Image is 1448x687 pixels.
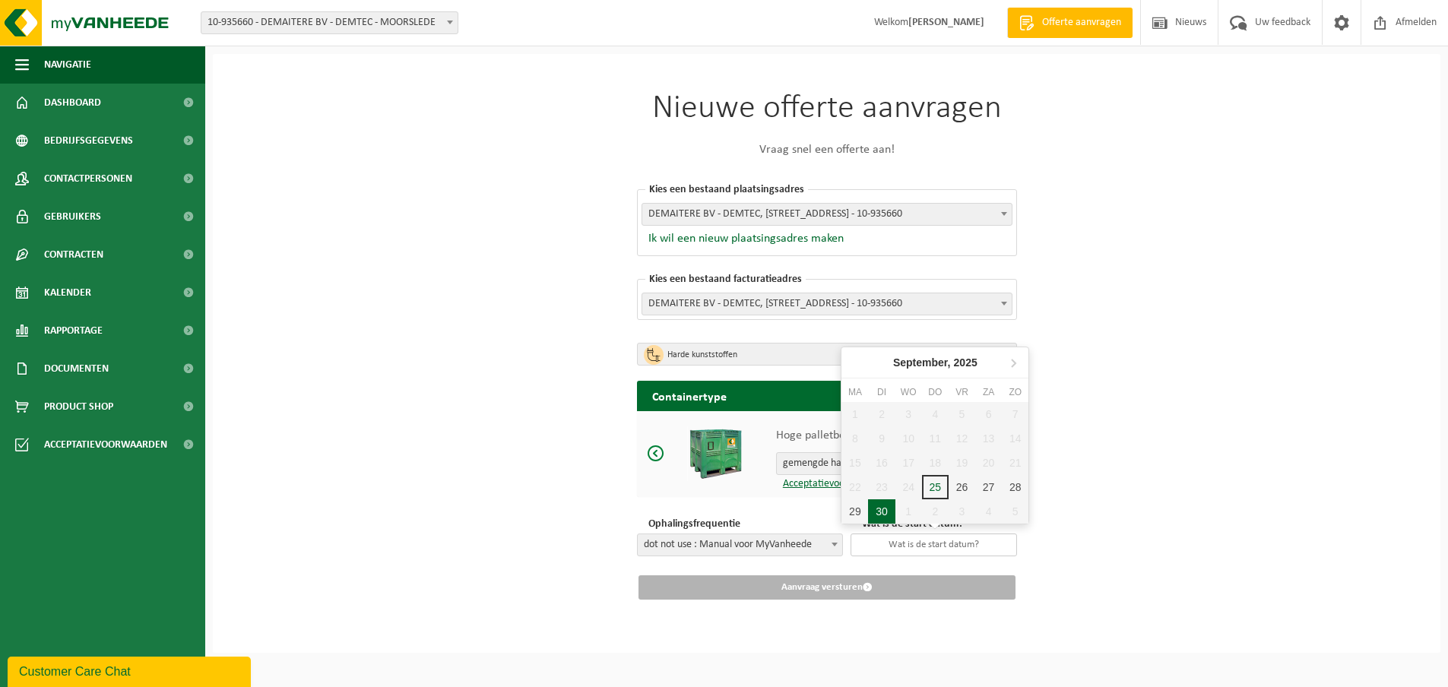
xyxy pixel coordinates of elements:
span: Gebruikers [44,198,101,236]
span: Contactpersonen [44,160,132,198]
span: Bedrijfsgegevens [44,122,133,160]
span: 10-935660 - DEMAITERE BV - DEMTEC - MOORSLEDE [201,11,458,34]
span: Kies een bestaand facturatieadres [645,274,806,285]
div: zo [1002,385,1028,400]
strong: [PERSON_NAME] [908,17,984,28]
button: Aanvraag versturen [638,575,1016,600]
div: ma [841,385,868,400]
span: Product Shop [44,388,113,426]
span: Contracten [44,236,103,274]
button: Ik wil een nieuw plaatsingsadres maken [642,231,844,246]
div: 27 [975,475,1002,499]
div: 25 [922,475,949,499]
span: Harde kunststoffen [638,343,1016,366]
span: Dashboard [44,84,101,122]
p: Hoge palletbox groen 1400 L [776,426,966,445]
p: Vraag snel een offerte aan! [637,141,1017,159]
div: 4 [975,499,1002,524]
span: gemengde harde kunststoffen (PE, PP en PVC), recycleerbaar (industrieel) [776,452,966,475]
div: 3 [949,499,975,524]
a: Offerte aanvragen [1007,8,1133,38]
div: 28 [1002,475,1028,499]
div: 26 [949,475,975,499]
div: September, [887,350,984,375]
div: 5 [1002,499,1028,524]
input: Wat is de start datum? [851,533,1017,556]
span: gemengde harde kunststoffen (PE, PP en PVC), recycleerbaar (industrieel) [777,453,965,474]
div: 2 [922,499,949,524]
div: wo [895,385,922,400]
h1: Nieuwe offerte aanvragen [637,92,1017,125]
span: dot not use : Manual voor MyVanheede [637,533,843,556]
span: Rapportage [44,312,103,350]
span: Kalender [44,274,91,312]
i: 2025 [954,357,977,368]
span: Harde kunststoffen [637,343,1017,366]
span: Acceptatievoorwaarden [44,426,167,464]
div: do [922,385,949,400]
span: Kies een bestaand plaatsingsadres [645,184,808,195]
span: Offerte aanvragen [1038,15,1125,30]
a: Acceptatievoorwaarden [776,478,886,489]
span: DEMAITERE BV - DEMTEC, PASSENDAALSESTRAAT 151, MOORSLEDE, 0406.542.143 - 10-935660 [642,293,1012,315]
div: vr [949,385,975,400]
div: di [868,385,895,400]
div: za [975,385,1002,400]
span: dot not use : Manual voor MyVanheede [638,534,842,556]
iframe: chat widget [8,654,254,687]
span: DEMAITERE BV - DEMTEC, PASSENDAALSESTRAAT 151, MOORSLEDE, 0406.542.143 - 10-935660 [642,293,1012,315]
p: Ophalingsfrequentie [645,516,843,532]
span: Harde kunststoffen [667,344,997,366]
div: 29 [841,499,868,524]
span: Documenten [44,350,109,388]
img: Hoge palletbox groen 1400 L [687,425,744,482]
div: 1 [895,499,922,524]
div: 30 [868,499,895,524]
span: DEMAITERE BV - DEMTEC, PASSENDAALSESTRAAT 151, MOORSLEDE - 10-935660 [642,204,1012,225]
h2: Containertype [637,381,1017,410]
span: Navigatie [44,46,91,84]
span: DEMAITERE BV - DEMTEC, PASSENDAALSESTRAAT 151, MOORSLEDE - 10-935660 [642,203,1012,226]
span: 10-935660 - DEMAITERE BV - DEMTEC - MOORSLEDE [201,12,458,33]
